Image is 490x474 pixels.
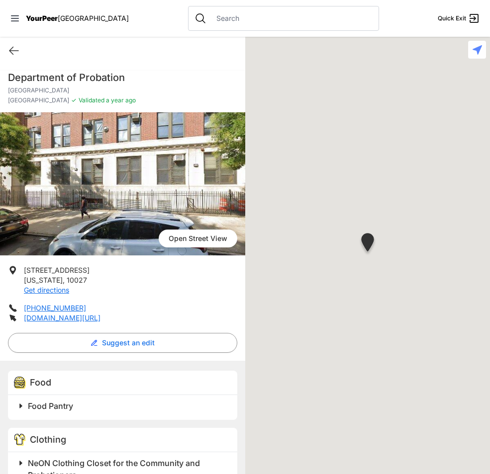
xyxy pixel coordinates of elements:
[8,86,237,94] p: [GEOGRAPHIC_DATA]
[8,333,237,353] button: Suggest an edit
[8,71,237,84] h1: Department of Probation
[438,14,466,22] span: Quick Exit
[30,434,66,445] span: Clothing
[438,12,480,24] a: Quick Exit
[24,266,90,274] span: [STREET_ADDRESS]
[24,314,100,322] a: [DOMAIN_NAME][URL]
[24,304,86,312] a: [PHONE_NUMBER]
[30,377,51,388] span: Food
[63,276,65,284] span: ,
[67,276,87,284] span: 10027
[71,96,77,104] span: ✓
[58,14,129,22] span: [GEOGRAPHIC_DATA]
[102,338,155,348] span: Suggest an edit
[26,14,58,22] span: YourPeer
[159,230,237,247] span: Open Street View
[24,276,63,284] span: [US_STATE]
[8,96,69,104] span: [GEOGRAPHIC_DATA]
[24,286,69,294] a: Get directions
[79,96,104,104] span: Validated
[359,233,376,255] div: Manhattan
[28,401,73,411] span: Food Pantry
[104,96,136,104] span: a year ago
[210,13,373,23] input: Search
[26,15,129,21] a: YourPeer[GEOGRAPHIC_DATA]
